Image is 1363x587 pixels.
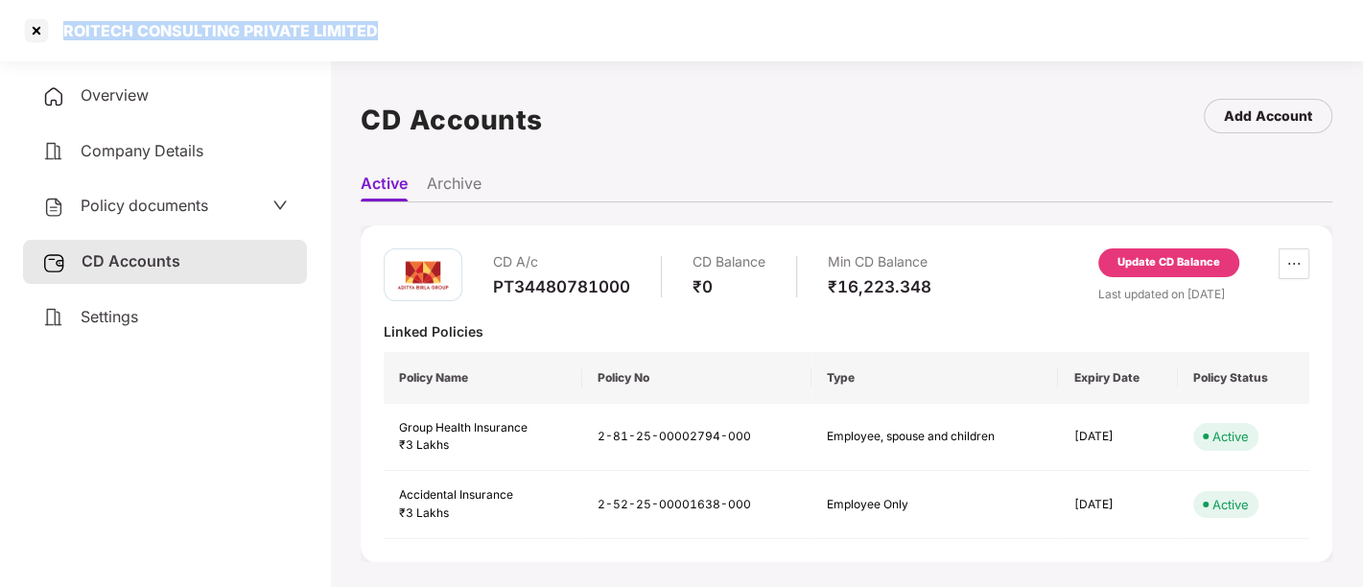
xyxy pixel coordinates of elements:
[42,140,65,163] img: svg+xml;base64,PHN2ZyB4bWxucz0iaHR0cDovL3d3dy53My5vcmcvMjAwMC9zdmciIHdpZHRoPSIyNCIgaGVpZ2h0PSIyNC...
[827,496,1038,514] div: Employee Only
[399,486,567,505] div: Accidental Insurance
[384,322,1309,340] div: Linked Policies
[361,99,543,141] h1: CD Accounts
[1279,248,1309,279] button: ellipsis
[828,248,931,276] div: Min CD Balance
[693,248,765,276] div: CD Balance
[399,505,449,520] span: ₹3 Lakhs
[582,352,811,404] th: Policy No
[493,248,630,276] div: CD A/c
[384,352,582,404] th: Policy Name
[42,196,65,219] img: svg+xml;base64,PHN2ZyB4bWxucz0iaHR0cDovL3d3dy53My5vcmcvMjAwMC9zdmciIHdpZHRoPSIyNCIgaGVpZ2h0PSIyNC...
[827,428,1038,446] div: Employee, spouse and children
[81,141,203,160] span: Company Details
[399,419,567,437] div: Group Health Insurance
[1280,256,1308,271] span: ellipsis
[493,276,630,297] div: PT34480781000
[81,196,208,215] span: Policy documents
[1058,404,1178,472] td: [DATE]
[1212,495,1249,514] div: Active
[272,198,288,213] span: down
[81,85,149,105] span: Overview
[82,251,180,270] span: CD Accounts
[1098,285,1309,303] div: Last updated on [DATE]
[1058,352,1178,404] th: Expiry Date
[1224,106,1312,127] div: Add Account
[394,247,452,304] img: aditya.png
[811,352,1059,404] th: Type
[427,174,482,201] li: Archive
[42,251,66,274] img: svg+xml;base64,PHN2ZyB3aWR0aD0iMjUiIGhlaWdodD0iMjQiIHZpZXdCb3g9IjAgMCAyNSAyNCIgZmlsbD0ibm9uZSIgeG...
[81,307,138,326] span: Settings
[582,404,811,472] td: 2-81-25-00002794-000
[399,437,449,452] span: ₹3 Lakhs
[828,276,931,297] div: ₹16,223.348
[693,276,765,297] div: ₹0
[582,471,811,539] td: 2-52-25-00001638-000
[1212,427,1249,446] div: Active
[42,85,65,108] img: svg+xml;base64,PHN2ZyB4bWxucz0iaHR0cDovL3d3dy53My5vcmcvMjAwMC9zdmciIHdpZHRoPSIyNCIgaGVpZ2h0PSIyNC...
[52,21,378,40] div: ROITECH CONSULTING PRIVATE LIMITED
[1058,471,1178,539] td: [DATE]
[1117,254,1220,271] div: Update CD Balance
[361,174,408,201] li: Active
[1178,352,1309,404] th: Policy Status
[42,306,65,329] img: svg+xml;base64,PHN2ZyB4bWxucz0iaHR0cDovL3d3dy53My5vcmcvMjAwMC9zdmciIHdpZHRoPSIyNCIgaGVpZ2h0PSIyNC...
